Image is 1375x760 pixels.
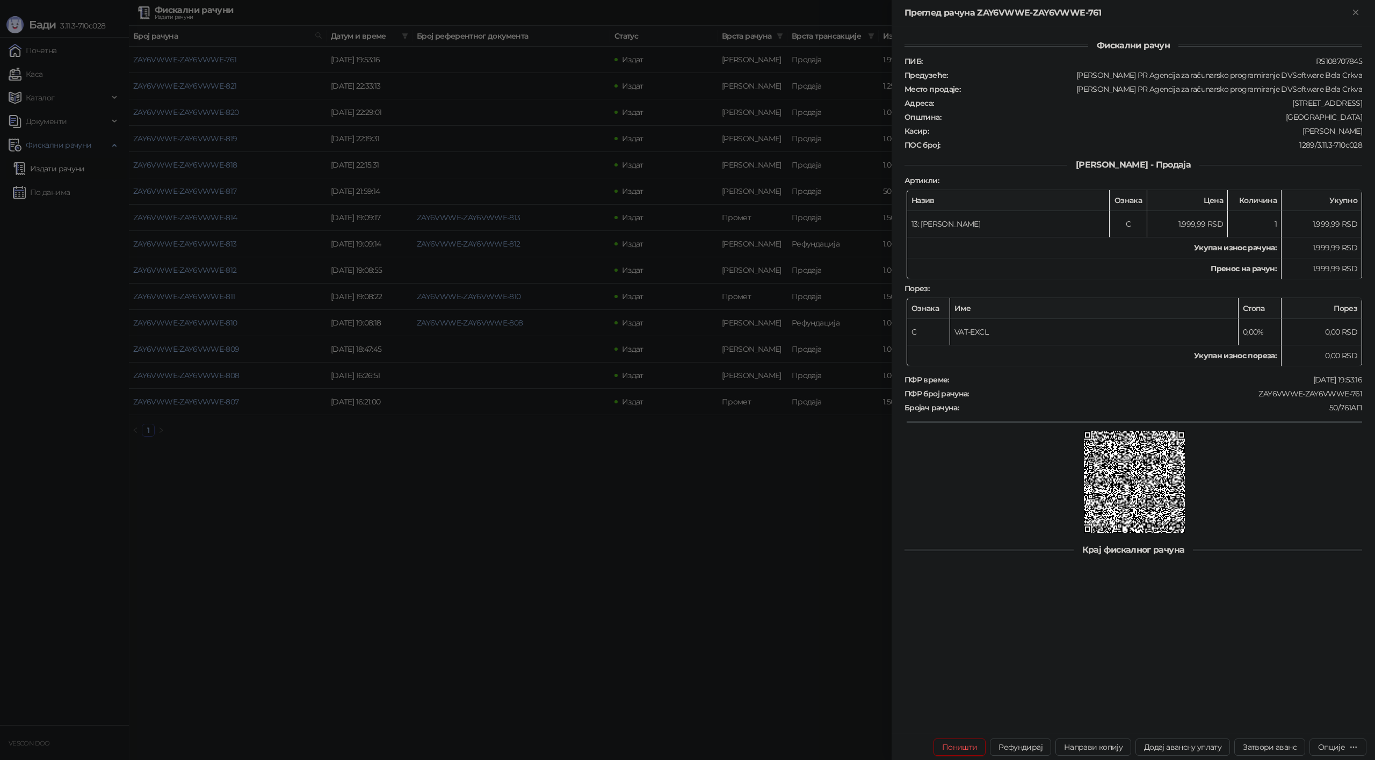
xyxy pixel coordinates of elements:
td: 1.999,99 RSD [1282,237,1362,258]
strong: Артикли : [904,176,939,185]
th: Порез [1282,298,1362,319]
div: 50/761АП [960,403,1363,412]
strong: ПОС број : [904,140,940,150]
strong: ПФР број рачуна : [904,389,969,399]
td: 1 [1228,211,1282,237]
span: [PERSON_NAME] - Продаја [1067,160,1199,170]
td: 13: [PERSON_NAME] [907,211,1110,237]
td: 0,00% [1239,319,1282,345]
td: 1.999,99 RSD [1147,211,1228,237]
th: Ознака [907,298,950,319]
button: Close [1349,6,1362,19]
th: Стопа [1239,298,1282,319]
strong: Општина : [904,112,941,122]
strong: Касир : [904,126,929,136]
th: Количина [1228,190,1282,211]
div: Преглед рачуна ZAY6VWWE-ZAY6VWWE-761 [904,6,1349,19]
td: C [907,319,950,345]
button: Додај авансну уплату [1135,739,1230,756]
div: [PERSON_NAME] PR Agencija za računarsko programiranje DVSoftware Bela Crkva [961,84,1363,94]
button: Затвори аванс [1234,739,1305,756]
th: Укупно [1282,190,1362,211]
button: Опције [1309,739,1366,756]
strong: ПФР време : [904,375,949,385]
span: Крај фискалног рачуна [1074,545,1193,555]
div: [PERSON_NAME] [930,126,1363,136]
td: VAT-EXCL [950,319,1239,345]
td: 1.999,99 RSD [1282,258,1362,279]
td: 1.999,99 RSD [1282,211,1362,237]
div: 1289/3.11.3-710c028 [941,140,1363,150]
div: ZAY6VWWE-ZAY6VWWE-761 [970,389,1363,399]
strong: ПИБ : [904,56,922,66]
strong: Адреса : [904,98,934,108]
td: 0,00 RSD [1282,345,1362,366]
strong: Место продаје : [904,84,960,94]
span: Фискални рачун [1088,40,1178,50]
th: Назив [907,190,1110,211]
td: 0,00 RSD [1282,319,1362,345]
strong: Укупан износ рачуна : [1194,243,1277,252]
strong: Бројач рачуна : [904,403,959,412]
button: Поништи [933,739,986,756]
button: Направи копију [1055,739,1131,756]
button: Рефундирај [990,739,1051,756]
div: RS108707845 [923,56,1363,66]
div: [PERSON_NAME] PR Agencija za računarsko programiranje DVSoftware Bela Crkva [949,70,1363,80]
th: Цена [1147,190,1228,211]
td: C [1110,211,1147,237]
div: [STREET_ADDRESS] [935,98,1363,108]
img: QR код [1084,431,1185,533]
strong: Пренос на рачун : [1211,264,1277,273]
div: [DATE] 19:53:16 [950,375,1363,385]
th: Ознака [1110,190,1147,211]
strong: Порез : [904,284,929,293]
th: Име [950,298,1239,319]
strong: Укупан износ пореза: [1194,351,1277,360]
div: Опције [1318,742,1345,752]
span: Направи копију [1064,742,1123,752]
strong: Предузеће : [904,70,948,80]
div: [GEOGRAPHIC_DATA] [942,112,1363,122]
